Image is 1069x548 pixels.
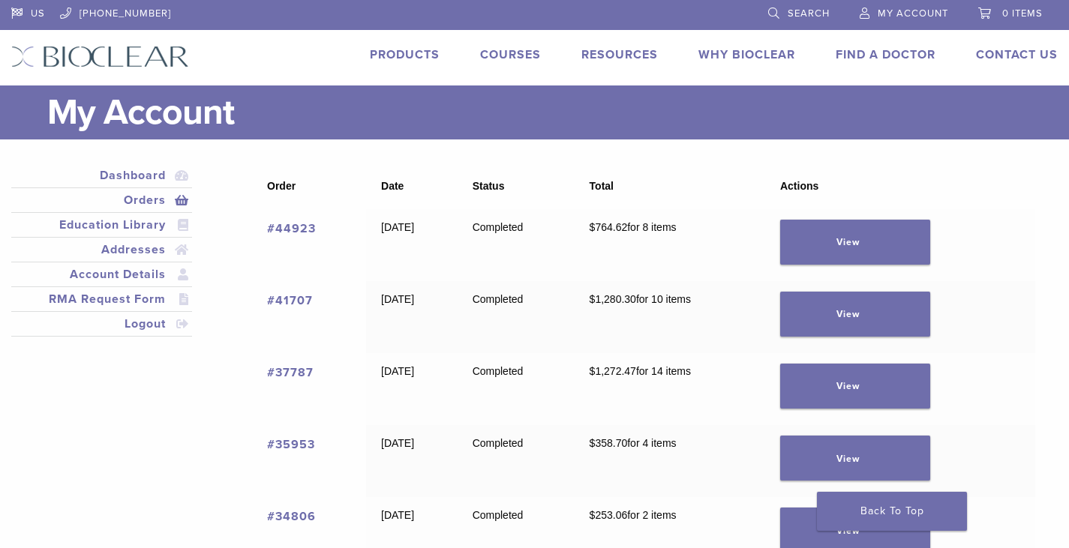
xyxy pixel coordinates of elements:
[267,221,316,236] a: View order number 44923
[590,365,636,377] span: 1,272.47
[14,315,189,333] a: Logout
[590,221,596,233] span: $
[836,47,935,62] a: Find A Doctor
[590,437,596,449] span: $
[458,353,575,425] td: Completed
[47,85,1058,139] h1: My Account
[590,437,628,449] span: 358.70
[381,180,404,192] span: Date
[590,180,614,192] span: Total
[267,509,316,524] a: View order number 34806
[473,180,505,192] span: Status
[14,241,189,259] a: Addresses
[590,365,596,377] span: $
[14,191,189,209] a: Orders
[14,216,189,234] a: Education Library
[14,166,189,184] a: Dashboard
[381,293,414,305] time: [DATE]
[381,509,414,521] time: [DATE]
[11,46,189,67] img: Bioclear
[381,365,414,377] time: [DATE]
[14,290,189,308] a: RMA Request Form
[370,47,440,62] a: Products
[267,365,314,380] a: View order number 37787
[590,221,628,233] span: 764.62
[780,364,930,409] a: View order 37787
[458,209,575,281] td: Completed
[458,425,575,497] td: Completed
[575,281,765,353] td: for 10 items
[780,436,930,481] a: View order 35953
[14,265,189,283] a: Account Details
[11,163,192,355] nav: Account pages
[575,209,765,281] td: for 8 items
[878,7,948,19] span: My Account
[480,47,541,62] a: Courses
[267,180,296,192] span: Order
[788,7,830,19] span: Search
[267,437,315,452] a: View order number 35953
[381,221,414,233] time: [DATE]
[575,353,765,425] td: for 14 items
[590,509,628,521] span: 253.06
[1002,7,1043,19] span: 0 items
[590,293,636,305] span: 1,280.30
[267,293,313,308] a: View order number 41707
[590,509,596,521] span: $
[381,437,414,449] time: [DATE]
[458,281,575,353] td: Completed
[817,492,967,531] a: Back To Top
[581,47,658,62] a: Resources
[976,47,1058,62] a: Contact Us
[780,292,930,337] a: View order 41707
[698,47,795,62] a: Why Bioclear
[780,220,930,265] a: View order 44923
[590,293,596,305] span: $
[780,180,818,192] span: Actions
[575,425,765,497] td: for 4 items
